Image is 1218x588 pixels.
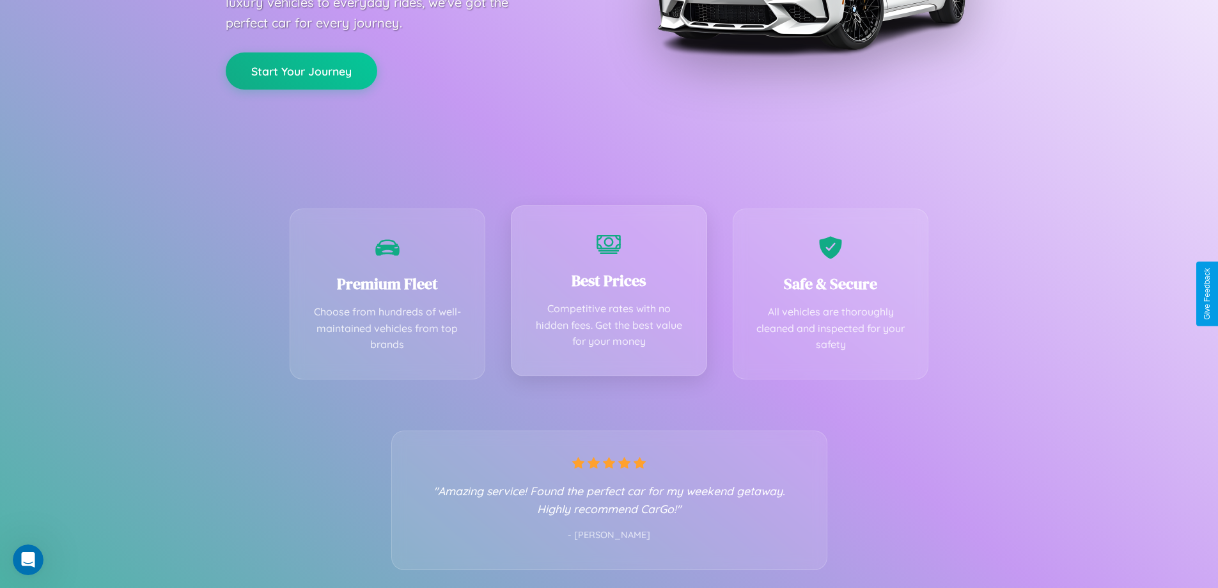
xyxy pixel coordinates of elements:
p: - [PERSON_NAME] [418,527,801,544]
p: Competitive rates with no hidden fees. Get the best value for your money [531,301,687,350]
h3: Premium Fleet [309,273,466,294]
h3: Best Prices [531,270,687,291]
h3: Safe & Secure [753,273,909,294]
p: All vehicles are thoroughly cleaned and inspected for your safety [753,304,909,353]
div: Give Feedback [1203,268,1212,320]
p: Choose from hundreds of well-maintained vehicles from top brands [309,304,466,353]
iframe: Intercom live chat [13,544,43,575]
button: Start Your Journey [226,52,377,90]
p: "Amazing service! Found the perfect car for my weekend getaway. Highly recommend CarGo!" [418,482,801,518]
